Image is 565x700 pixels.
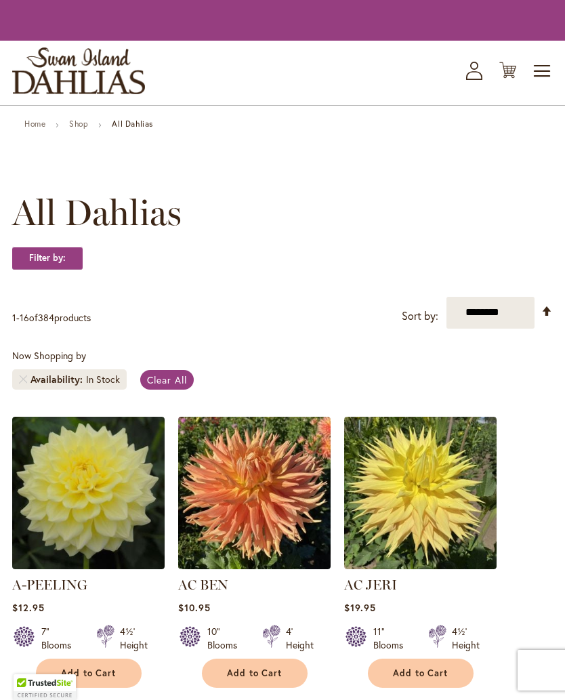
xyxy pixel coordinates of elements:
span: Availability [30,373,86,386]
span: 1 [12,311,16,324]
label: Sort by: [402,304,438,329]
a: A-PEELING [12,577,87,593]
span: Add to Cart [61,667,117,679]
a: AC JERI [344,577,397,593]
span: Now Shopping by [12,349,86,362]
img: A-Peeling [12,417,165,569]
img: AC BEN [178,417,331,569]
a: Clear All [140,370,194,390]
img: AC Jeri [344,417,497,569]
p: - of products [12,307,91,329]
span: 384 [38,311,54,324]
a: AC BEN [178,559,331,572]
span: $10.95 [178,601,211,614]
a: A-Peeling [12,559,165,572]
span: Add to Cart [393,667,448,679]
button: Add to Cart [368,659,474,688]
div: 4' Height [286,625,314,652]
span: $19.95 [344,601,376,614]
a: Remove Availability In Stock [19,375,27,384]
span: Add to Cart [227,667,282,679]
a: store logo [12,47,145,94]
strong: All Dahlias [112,119,153,129]
span: 16 [20,311,29,324]
div: 10" Blooms [207,625,246,652]
a: AC Jeri [344,559,497,572]
button: Add to Cart [202,659,308,688]
strong: Filter by: [12,247,83,270]
span: All Dahlias [12,192,182,233]
span: Clear All [147,373,187,386]
div: 11" Blooms [373,625,412,652]
iframe: Launch Accessibility Center [10,652,48,690]
div: 7" Blooms [41,625,80,652]
a: AC BEN [178,577,228,593]
button: Add to Cart [36,659,142,688]
a: Shop [69,119,88,129]
div: In Stock [86,373,120,386]
a: Home [24,119,45,129]
div: 4½' Height [120,625,148,652]
span: $12.95 [12,601,45,614]
div: 4½' Height [452,625,480,652]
